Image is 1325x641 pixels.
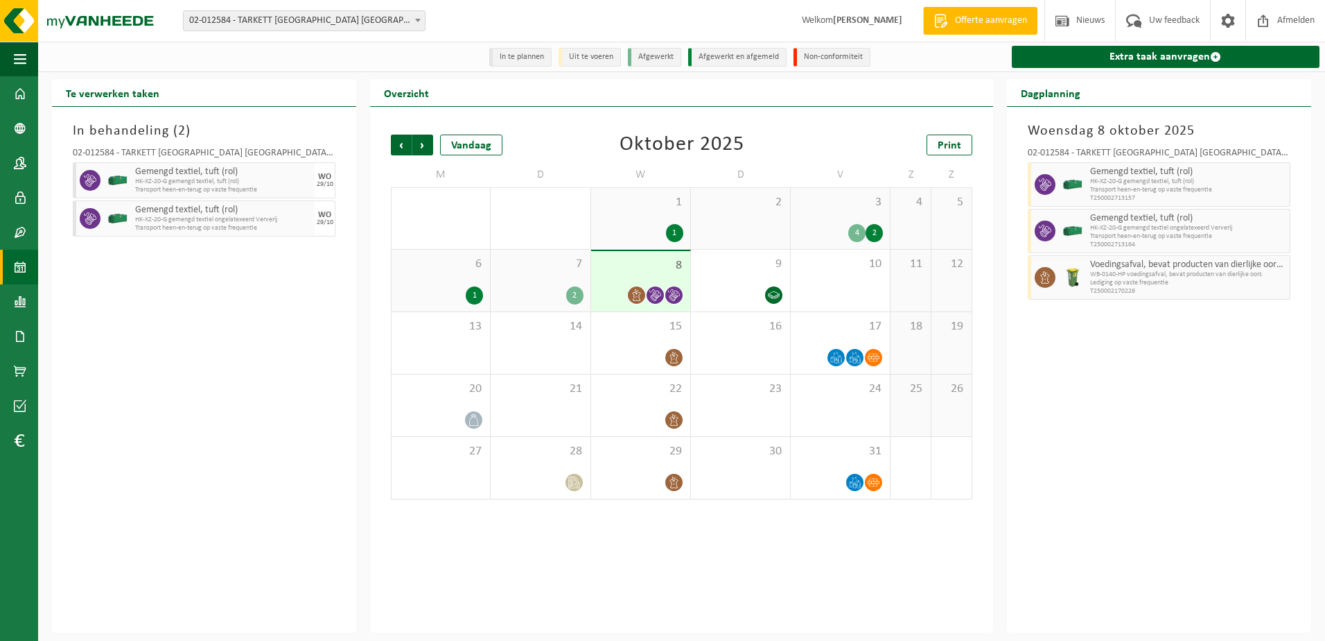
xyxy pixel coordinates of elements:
[798,444,883,459] span: 31
[890,162,931,187] td: Z
[391,135,412,155] span: Vorige
[598,195,683,210] span: 1
[798,382,883,397] span: 24
[317,219,333,226] div: 29/10
[1062,267,1083,288] img: WB-0140-HPE-GN-50
[1090,213,1286,224] span: Gemengd textiel, tuft (rol)
[498,444,583,459] span: 28
[1028,121,1290,142] h3: Woensdag 8 oktober 2025
[440,135,502,155] div: Vandaag
[1090,178,1286,186] span: HK-XZ-20-G gemengd textiel, tuft (rol)
[559,48,621,67] li: Uit te voeren
[923,7,1037,35] a: Offerte aanvragen
[1090,224,1286,232] span: HK-XZ-20-G gemengd textiel ongelatexeerd Ververij
[498,382,583,397] span: 21
[598,382,683,397] span: 22
[318,173,331,181] div: WO
[866,224,883,242] div: 2
[698,319,783,334] span: 16
[466,287,483,305] div: 1
[938,257,965,272] span: 12
[317,181,333,188] div: 29/10
[1090,287,1286,296] span: T250002170226
[135,216,311,224] span: HK-XZ-20-G gemengd textiel ongelatexeerd Ververij
[897,195,924,210] span: 4
[370,79,443,106] h2: Overzicht
[398,257,483,272] span: 6
[620,135,744,155] div: Oktober 2025
[628,48,681,67] li: Afgewerkt
[1090,166,1286,178] span: Gemengd textiel, tuft (rol)
[591,162,691,187] td: W
[135,186,311,194] span: Transport heen-en-terug op vaste frequentie
[1090,232,1286,241] span: Transport heen-en-terug op vaste frequentie
[135,224,311,232] span: Transport heen-en-terug op vaste frequentie
[598,319,683,334] span: 15
[897,382,924,397] span: 25
[1007,79,1094,106] h2: Dagplanning
[848,224,866,242] div: 4
[135,205,311,216] span: Gemengd textiel, tuft (rol)
[489,48,552,67] li: In te plannen
[698,444,783,459] span: 30
[793,48,870,67] li: Non-conformiteit
[398,319,483,334] span: 13
[183,10,425,31] span: 02-012584 - TARKETT DENDERMONDE NV - DENDERMONDE
[666,224,683,242] div: 1
[1012,46,1319,68] a: Extra taak aanvragen
[391,162,491,187] td: M
[491,162,590,187] td: D
[52,79,173,106] h2: Te verwerken taken
[107,208,128,229] img: HK-XZ-20-GN-00
[73,121,335,142] h3: In behandeling ( )
[498,319,583,334] span: 14
[897,257,924,272] span: 11
[1028,148,1290,162] div: 02-012584 - TARKETT [GEOGRAPHIC_DATA] [GEOGRAPHIC_DATA] - [GEOGRAPHIC_DATA]
[698,382,783,397] span: 23
[931,162,972,187] td: Z
[698,195,783,210] span: 2
[691,162,791,187] td: D
[951,14,1030,28] span: Offerte aanvragen
[798,257,883,272] span: 10
[1090,279,1286,287] span: Lediging op vaste frequentie
[833,15,902,26] strong: [PERSON_NAME]
[1062,174,1083,195] img: HK-XZ-20-GN-00
[598,258,683,273] span: 8
[318,211,331,219] div: WO
[798,319,883,334] span: 17
[398,382,483,397] span: 20
[1090,241,1286,249] span: T250002713164
[598,444,683,459] span: 29
[566,287,583,305] div: 2
[798,195,883,210] span: 3
[897,319,924,334] span: 18
[938,140,961,151] span: Print
[135,178,311,186] span: HK-XZ-20-G gemengd textiel, tuft (rol)
[1090,186,1286,194] span: Transport heen-en-terug op vaste frequentie
[1090,194,1286,203] span: T250002713157
[938,195,965,210] span: 5
[107,170,128,191] img: HK-XZ-20-GN-00
[938,319,965,334] span: 19
[698,257,783,272] span: 9
[1062,221,1083,241] img: HK-XZ-20-GN-00
[398,444,483,459] span: 27
[73,148,335,162] div: 02-012584 - TARKETT [GEOGRAPHIC_DATA] [GEOGRAPHIC_DATA] - [GEOGRAPHIC_DATA]
[412,135,433,155] span: Volgende
[498,257,583,272] span: 7
[791,162,890,187] td: V
[688,48,787,67] li: Afgewerkt en afgemeld
[178,124,186,138] span: 2
[135,166,311,178] span: Gemengd textiel, tuft (rol)
[1090,271,1286,279] span: WB-0140-HP voedingsafval, bevat producten van dierlijke oors
[184,11,425,31] span: 02-012584 - TARKETT DENDERMONDE NV - DENDERMONDE
[927,135,972,155] a: Print
[1090,259,1286,271] span: Voedingsafval, bevat producten van dierlijke oorsprong, onverpakt, categorie 3
[938,382,965,397] span: 26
